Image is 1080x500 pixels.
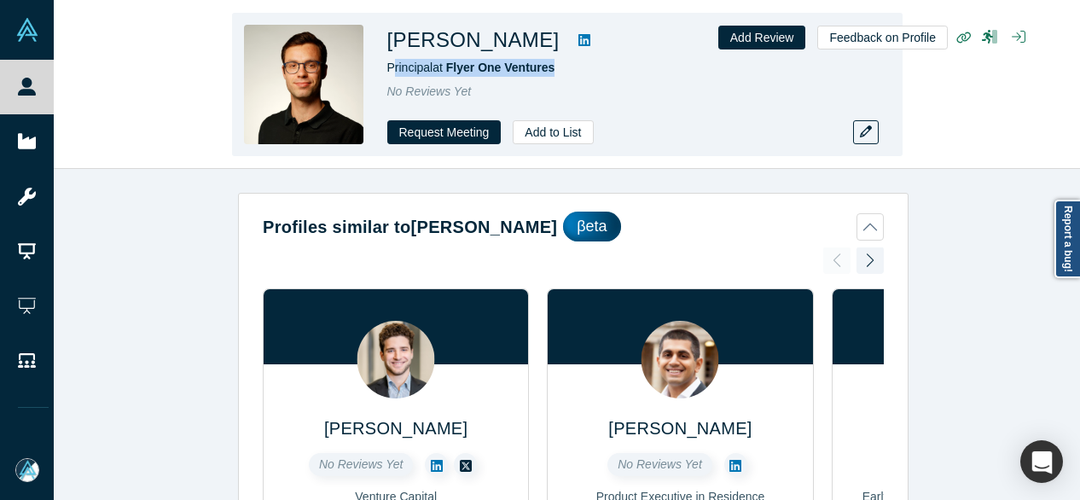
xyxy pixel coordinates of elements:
[563,212,620,241] div: βeta
[1054,200,1080,278] a: Report a bug!
[357,321,435,398] img: Pietro Decio's Profile Image
[718,26,806,49] button: Add Review
[15,458,39,482] img: Mia Scott's Account
[387,25,560,55] h1: [PERSON_NAME]
[608,419,752,438] a: [PERSON_NAME]
[324,419,467,438] a: [PERSON_NAME]
[618,457,702,471] span: No Reviews Yet
[263,212,884,241] button: Profiles similar to[PERSON_NAME]βeta
[387,61,555,74] span: Principal at
[387,120,502,144] button: Request Meeting
[817,26,948,49] button: Feedback on Profile
[263,214,557,240] h2: Profiles similar to [PERSON_NAME]
[244,25,363,144] img: Oleh Karizsyi's Profile Image
[319,457,404,471] span: No Reviews Yet
[387,84,472,98] span: No Reviews Yet
[15,18,39,42] img: Alchemist Vault Logo
[642,321,719,398] img: Manik Taneja's Profile Image
[513,120,593,144] button: Add to List
[446,61,555,74] a: Flyer One Ventures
